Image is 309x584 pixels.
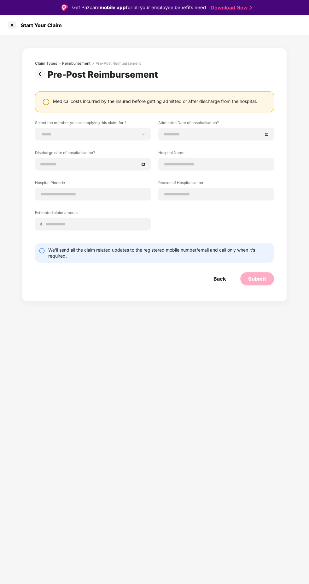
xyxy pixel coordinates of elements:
[35,69,48,79] img: svg+xml;base64,PHN2ZyBpZD0iUHJldi0zMngzMiIgeG1sbnM9Imh0dHA6Ly93d3cudzMub3JnLzIwMDAvc3ZnIiB3aWR0aD...
[40,221,45,227] span: ₹
[35,150,151,158] label: Discharge date of hospitalisation?
[61,4,68,11] img: Logo
[158,180,274,188] label: Reason of Hospitalisation
[100,4,126,10] strong: mobile app
[92,61,94,66] div: >
[42,98,50,106] img: svg+xml;base64,PHN2ZyBpZD0iV2FybmluZ18tXzI0eDI0IiBkYXRhLW5hbWU9Ildhcm5pbmcgLSAyNHgyNCIgeG1sbnM9Im...
[211,4,250,11] a: Download Now
[39,247,45,254] img: svg+xml;base64,PHN2ZyBpZD0iSW5mby0yMHgyMCIgeG1sbnM9Imh0dHA6Ly93d3cudzMub3JnLzIwMDAvc3ZnIiB3aWR0aD...
[48,69,160,80] div: Pre-Post Reimbursement
[35,120,151,128] label: Select the member you are applying this claim for ?
[35,61,57,66] div: Claim Types
[53,98,257,104] div: Medical costs incurred by the insured before getting admitted or after discharge from the hospital.
[17,22,62,28] div: Start Your Claim
[249,4,252,11] img: Stroke
[158,150,274,158] label: Hospital Name
[35,180,151,188] label: Hospital Pincode
[248,275,266,282] div: Submit
[213,275,226,282] div: Back
[158,120,274,128] label: Admission Date of hospitalisation?
[62,61,90,66] div: Reimbursement
[96,61,141,66] div: Pre-Post Reimbursement
[48,247,270,259] div: We’ll send all the claim related updates to the registered mobile number/email and call only when...
[58,61,61,66] div: >
[35,210,151,218] label: Estimated claim amount
[72,4,206,11] div: Get Pazcare for all your employee benefits need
